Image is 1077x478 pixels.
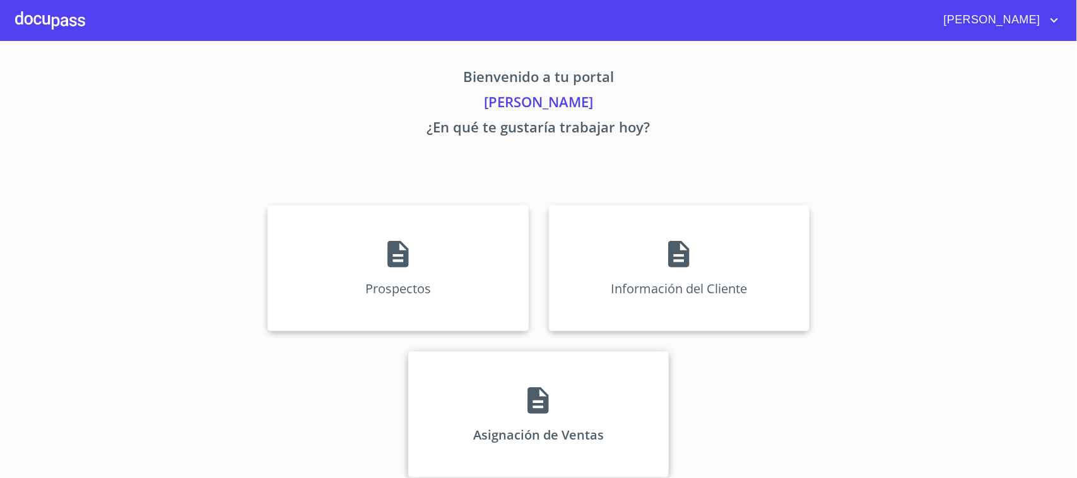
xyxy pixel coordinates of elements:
[934,10,1047,30] span: [PERSON_NAME]
[934,10,1062,30] button: account of current user
[150,66,927,91] p: Bienvenido a tu portal
[365,280,431,297] p: Prospectos
[611,280,747,297] p: Información del Cliente
[473,426,604,443] p: Asignación de Ventas
[150,117,927,142] p: ¿En qué te gustaría trabajar hoy?
[150,91,927,117] p: [PERSON_NAME]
